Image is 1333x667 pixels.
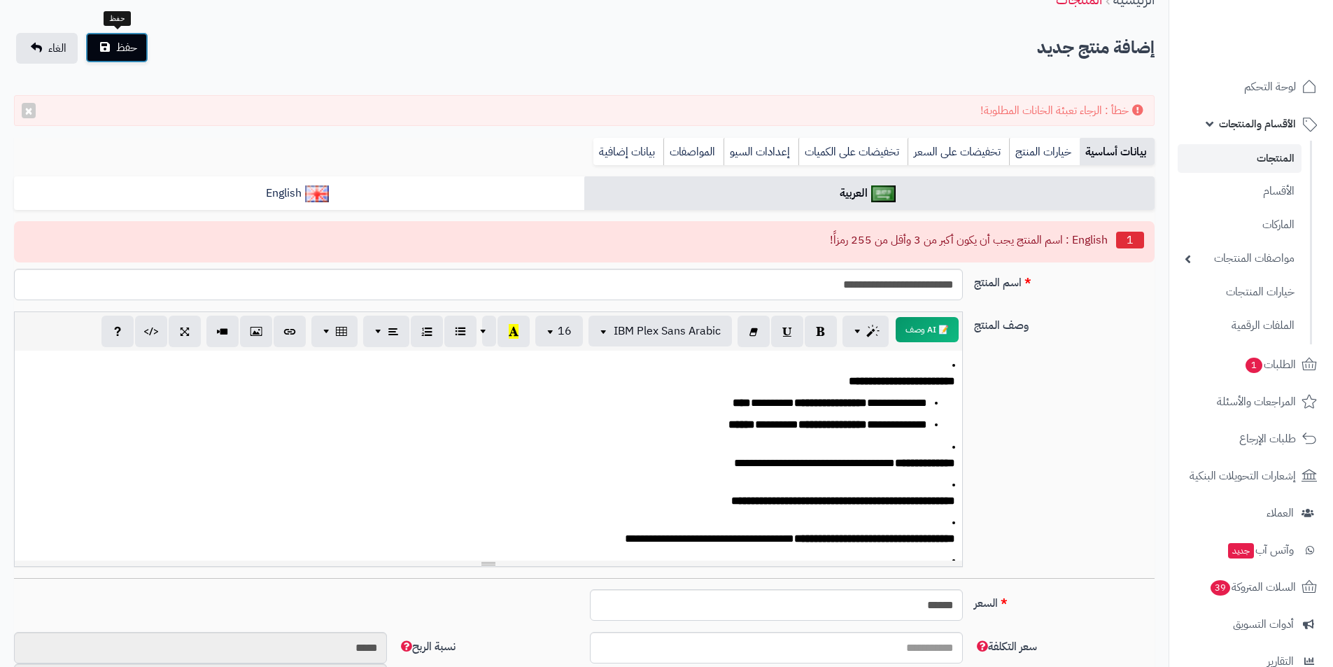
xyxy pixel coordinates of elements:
a: إعدادات السيو [724,138,798,166]
a: المواصفات [663,138,724,166]
a: إشعارات التحويلات البنكية [1178,459,1325,493]
img: logo-2.png [1238,39,1320,69]
span: سعر التكلفة [974,638,1037,655]
label: السعر [968,589,1160,612]
span: حفظ [116,39,137,56]
label: اسم المنتج [968,269,1160,291]
span: الطلبات [1244,355,1296,374]
span: 1 [1246,358,1262,373]
span: جديد [1228,543,1254,559]
span: المراجعات والأسئلة [1217,392,1296,412]
span: لوحة التحكم [1244,77,1296,97]
a: بيانات إضافية [593,138,663,166]
a: مواصفات المنتجات [1178,244,1302,274]
span: وآتس آب [1227,540,1294,560]
span: العملاء [1267,503,1294,523]
div: خطأ : الرجاء تعبئة الخانات المطلوبة! [14,95,1155,127]
h2: إضافة منتج جديد [1037,34,1155,62]
a: الماركات [1178,210,1302,240]
span: الأقسام والمنتجات [1219,114,1296,134]
a: وآتس آبجديد [1178,533,1325,567]
a: الطلبات1 [1178,348,1325,381]
button: IBM Plex Sans Arabic [588,316,732,346]
button: حفظ [85,32,148,63]
a: أدوات التسويق [1178,608,1325,641]
li: English : اسم المنتج يجب أن يكون أكبر من 3 وأقل من 255 رمزاً! [24,229,1144,251]
a: الملفات الرقمية [1178,311,1302,341]
a: الأقسام [1178,176,1302,206]
span: السلات المتروكة [1209,577,1296,597]
span: نسبة الربح [398,638,456,655]
a: المنتجات [1178,144,1302,173]
img: English [305,185,330,202]
span: IBM Plex Sans Arabic [614,323,721,339]
a: بيانات أساسية [1080,138,1155,166]
span: أدوات التسويق [1233,615,1294,634]
span: طلبات الإرجاع [1239,429,1296,449]
a: الغاء [16,33,78,64]
span: الغاء [48,40,66,57]
label: وصف المنتج [968,311,1160,334]
a: تخفيضات على الكميات [798,138,908,166]
button: × [22,103,36,118]
span: 16 [558,323,572,339]
img: العربية [871,185,896,202]
a: English [14,176,584,211]
a: تخفيضات على السعر [908,138,1009,166]
a: خيارات المنتج [1009,138,1080,166]
a: العملاء [1178,496,1325,530]
button: 📝 AI وصف [896,317,959,342]
div: حفظ [104,11,131,27]
a: العربية [584,176,1155,211]
span: إشعارات التحويلات البنكية [1190,466,1296,486]
span: 39 [1211,580,1230,596]
button: 16 [535,316,583,346]
a: لوحة التحكم [1178,70,1325,104]
a: طلبات الإرجاع [1178,422,1325,456]
a: خيارات المنتجات [1178,277,1302,307]
a: المراجعات والأسئلة [1178,385,1325,419]
a: السلات المتروكة39 [1178,570,1325,604]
